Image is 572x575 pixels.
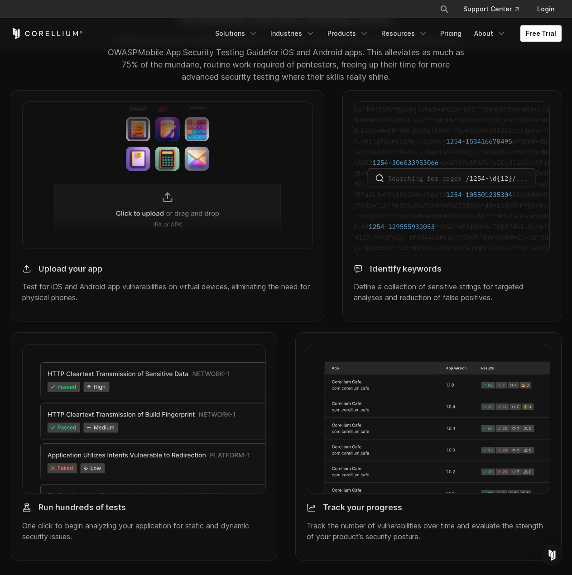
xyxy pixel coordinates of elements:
img: MATRIX_Feature_Track-Progress [307,344,550,494]
a: Corellium Home [11,28,83,39]
a: Support Center [456,1,526,17]
img: icon--keyword [354,264,363,274]
p: One click to begin analyzing your application for static and dynamic security issues. [22,520,266,542]
p: Define a collection of sensitive strings for targeted analyses and reduction of false positives. [354,281,550,303]
button: Search [436,1,452,17]
p: Test for iOS and Android app vulnerabilities on virtual devices, eliminating the need for physica... [22,281,313,303]
img: MATRIX_Feature_Upload [22,101,313,249]
p: MATRIX automates a significant portion of dynamic and static testing recommended by the OWASP for... [106,34,466,83]
img: icon--beaker [22,503,31,513]
a: Login [530,1,562,17]
a: Free Trial [520,25,562,42]
img: MATRIX_Feature_Run-Tests [22,344,266,494]
a: Pricing [435,25,467,42]
div: Navigation Menu [210,25,562,42]
a: Mobile App Security Testing Guide [138,48,268,57]
div: Open Intercom Messenger [541,544,563,566]
p: Track the number of vulnerabilities over time and evaluate the strength of your product’s securit... [307,520,550,542]
a: Products [322,25,374,42]
img: MATRIX_Feature_Keywords [354,101,550,255]
h4: Run hundreds of tests [38,503,126,513]
h4: Track your progress [323,503,402,513]
a: Resources [376,25,433,42]
a: Solutions [210,25,263,42]
h4: Upload your app [38,264,102,274]
a: Industries [265,25,320,42]
img: Upload [22,264,31,274]
img: icon--chart [307,503,316,513]
div: Navigation Menu [429,1,562,17]
h4: Identify keywords [370,264,442,274]
a: About [469,25,511,42]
